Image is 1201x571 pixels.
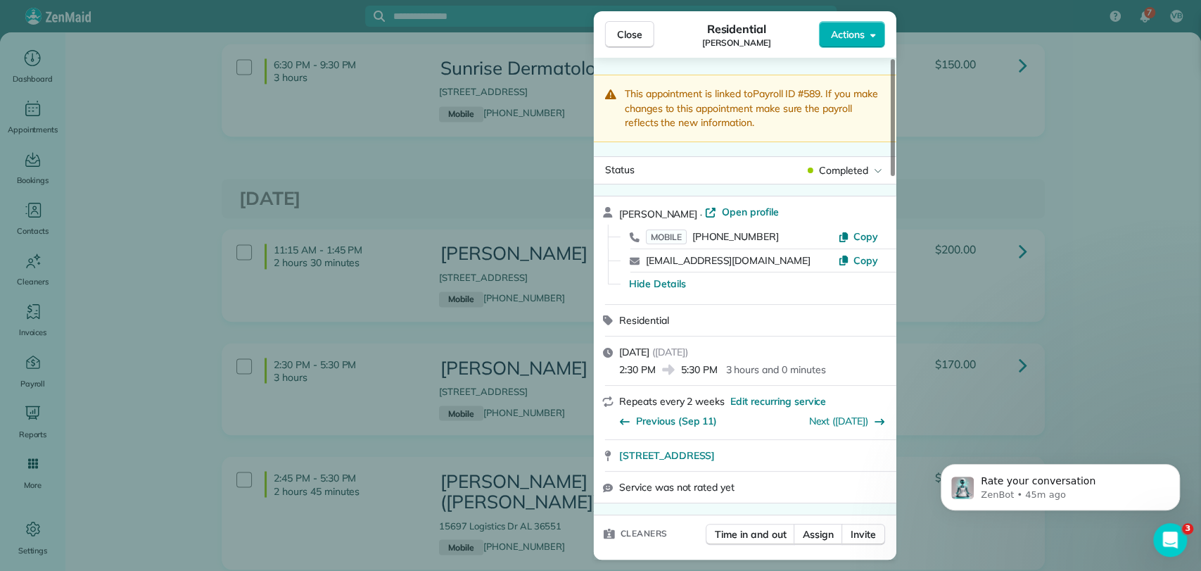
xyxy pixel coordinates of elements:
button: Invite [841,524,885,545]
span: No team assigned yet [652,558,750,571]
a: Payroll ID #589 [753,87,820,100]
button: Next ([DATE]) [808,414,885,428]
a: [STREET_ADDRESS] [619,448,888,463]
span: ( [DATE] ) [652,346,687,358]
span: 3 [1182,523,1193,534]
span: Actions [831,27,865,42]
span: This appointment is linked to . If you make changes to this appointment make sure the payroll ref... [625,87,878,129]
span: Repeats every 2 weeks [619,395,725,408]
span: 5:30 PM [680,363,717,377]
iframe: Intercom live chat [1153,523,1187,557]
span: MOBILE [646,230,687,244]
button: Close [605,21,654,48]
span: · [697,208,705,220]
span: Completed [819,163,868,177]
button: Time in and out [706,524,795,545]
span: Residential [619,314,669,327]
span: Edit recurring service [730,394,826,408]
span: Invite [851,527,876,541]
button: Assign [794,524,843,545]
span: [PHONE_NUMBER] [692,230,778,243]
span: [PERSON_NAME] [702,37,771,49]
span: Previous (Sep 11) [636,414,717,428]
span: [STREET_ADDRESS] [619,448,715,463]
p: 3 hours and 0 minutes [725,363,825,377]
span: Status [605,163,635,176]
span: 2:30 PM [619,363,656,377]
button: Copy [838,253,878,268]
button: Previous (Sep 11) [619,414,717,428]
span: Copy [853,254,878,267]
span: Time in and out [715,527,786,541]
span: Assign [803,527,834,541]
span: Residential [706,20,766,37]
button: Hide Details [629,277,686,291]
span: Cleaners [621,527,668,541]
a: Open profile [705,205,779,219]
a: MOBILE[PHONE_NUMBER] [646,230,779,244]
span: Team [605,558,630,571]
span: Service was not rated yet [619,480,735,494]
span: Copy [853,230,878,243]
a: [EMAIL_ADDRESS][DOMAIN_NAME] [646,254,811,267]
span: [DATE] [619,346,649,358]
button: Copy [838,230,878,244]
span: Close [617,27,642,42]
span: [PERSON_NAME] [619,208,698,220]
a: Next ([DATE]) [808,415,868,427]
span: Open profile [722,205,779,219]
iframe: Intercom notifications message [920,434,1201,533]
